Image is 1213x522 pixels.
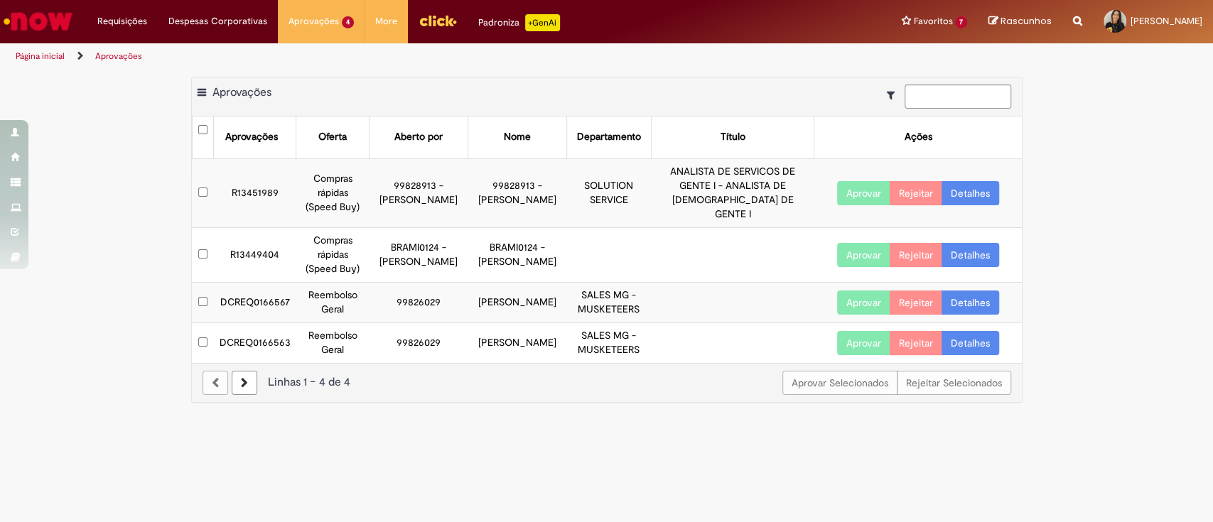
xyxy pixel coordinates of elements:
td: Compras rápidas (Speed Buy) [296,158,370,227]
td: 99826029 [369,322,468,362]
td: R13449404 [214,227,296,282]
td: [PERSON_NAME] [468,282,566,322]
button: Aprovar [837,181,890,205]
a: Detalhes [942,290,999,315]
td: Reembolso Geral [296,322,370,362]
div: Linhas 1 − 4 de 4 [203,374,1011,391]
td: 99828913 - [PERSON_NAME] [468,158,566,227]
td: DCREQ0166567 [214,282,296,322]
td: 99826029 [369,282,468,322]
div: Aprovações [225,130,278,144]
td: 99828913 - [PERSON_NAME] [369,158,468,227]
span: Requisições [97,14,147,28]
span: [PERSON_NAME] [1131,15,1202,27]
td: SALES MG - MUSKETEERS [566,282,651,322]
div: Padroniza [478,14,560,31]
a: Detalhes [942,243,999,267]
span: 4 [342,16,354,28]
span: More [375,14,397,28]
a: Página inicial [16,50,65,62]
div: Aberto por [394,130,443,144]
span: Favoritos [913,14,952,28]
div: Oferta [318,130,347,144]
button: Rejeitar [890,181,942,205]
button: Aprovar [837,331,890,355]
a: Aprovações [95,50,142,62]
i: Mostrar filtros para: Suas Solicitações [887,90,902,100]
td: R13451989 [214,158,296,227]
img: click_logo_yellow_360x200.png [419,10,457,31]
button: Aprovar [837,243,890,267]
td: Compras rápidas (Speed Buy) [296,227,370,282]
td: [PERSON_NAME] [468,322,566,362]
td: Reembolso Geral [296,282,370,322]
span: 7 [955,16,967,28]
td: SALES MG - MUSKETEERS [566,322,651,362]
p: +GenAi [525,14,560,31]
span: Aprovações [212,85,271,99]
span: Despesas Corporativas [168,14,267,28]
ul: Trilhas de página [11,43,798,70]
td: SOLUTION SERVICE [566,158,651,227]
div: Ações [904,130,932,144]
a: Detalhes [942,331,999,355]
td: BRAMI0124 - [PERSON_NAME] [468,227,566,282]
button: Rejeitar [890,331,942,355]
img: ServiceNow [1,7,75,36]
span: Rascunhos [1001,14,1052,28]
span: Aprovações [289,14,339,28]
div: Nome [504,130,531,144]
th: Aprovações [214,116,296,158]
div: Departamento [577,130,641,144]
a: Detalhes [942,181,999,205]
a: Rascunhos [988,15,1052,28]
button: Rejeitar [890,290,942,315]
button: Aprovar [837,290,890,315]
td: BRAMI0124 - [PERSON_NAME] [369,227,468,282]
td: DCREQ0166563 [214,322,296,362]
div: Título [720,130,745,144]
td: ANALISTA DE SERVICOS DE GENTE I - ANALISTA DE [DEMOGRAPHIC_DATA] DE GENTE I [651,158,814,227]
button: Rejeitar [890,243,942,267]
